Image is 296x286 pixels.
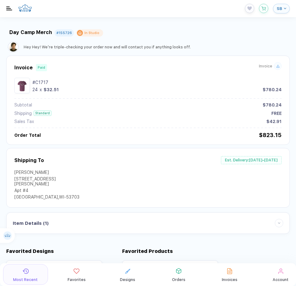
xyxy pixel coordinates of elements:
div: In Studio [84,31,99,35]
div: Apt #4 [14,188,89,195]
div: #C1717 [32,80,282,85]
div: Hey Hey! We’re triple-checking your order now and will contact you if anything looks off. [24,45,191,49]
img: user profile [3,231,12,240]
div: $32.51 [44,87,59,92]
div: FREE [271,111,282,116]
div: #155726 [56,31,72,35]
button: link to icon [207,264,252,285]
div: [STREET_ADDRESS][PERSON_NAME] [14,176,89,188]
div: Paid [38,66,45,70]
span: Invoice [14,65,33,71]
button: link to icon [156,264,201,285]
div: Day Camp Merch [9,29,52,37]
div: Subtotal [14,102,32,107]
div: Standard [34,111,51,116]
img: 10ba6b82-23de-4ceb-83eb-5ac6232803f1_nt_front_1753705391077.jpg [16,79,28,92]
div: x [39,87,42,92]
span: Invoice [259,64,272,68]
button: link to icon [3,264,48,285]
span: SB [277,6,282,11]
div: [PERSON_NAME] [14,170,89,176]
div: Order Total [14,133,41,138]
div: Shipping [14,111,32,116]
div: Favorited Designs [6,248,54,254]
div: Item Details ( 1 ) [13,220,49,226]
div: 24 [32,87,38,92]
img: crown [18,2,32,14]
div: $823.15 [259,132,282,138]
div: [GEOGRAPHIC_DATA] , WI - 53703 [14,195,89,201]
div: Favorited Products [122,248,173,254]
div: $780.24 [263,87,282,92]
div: $42.91 [266,119,282,124]
div: Sales Tax [14,119,34,124]
button: link to icon [54,264,99,285]
button: link to icon [105,264,150,285]
button: SB [273,4,290,13]
div: Est. Delivery: [DATE]–[DATE] [221,156,282,164]
img: menu [6,7,12,10]
img: Tariq.png [9,42,18,52]
div: $780.24 [263,102,282,107]
div: Shipping To [14,157,44,163]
